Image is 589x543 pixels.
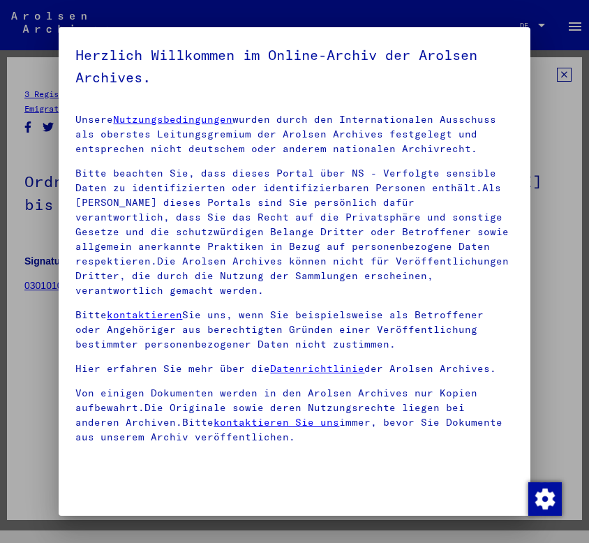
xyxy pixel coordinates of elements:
a: kontaktieren Sie uns [214,416,339,429]
a: Datenrichtlinie [270,362,364,375]
div: Zustimmung ändern [528,482,561,515]
p: Bitte Sie uns, wenn Sie beispielsweise als Betroffener oder Angehöriger aus berechtigten Gründen ... [75,308,513,352]
p: Unsere wurden durch den Internationalen Ausschuss als oberstes Leitungsgremium der Arolsen Archiv... [75,112,513,156]
a: kontaktieren [107,308,182,321]
p: Hier erfahren Sie mehr über die der Arolsen Archives. [75,362,513,376]
p: Von einigen Dokumenten werden in den Arolsen Archives nur Kopien aufbewahrt.Die Originale sowie d... [75,386,513,445]
p: Bitte beachten Sie, dass dieses Portal über NS - Verfolgte sensible Daten zu identifizierten oder... [75,166,513,298]
img: Zustimmung ändern [528,482,562,516]
h5: Herzlich Willkommen im Online-Archiv der Arolsen Archives. [75,44,513,89]
a: Nutzungsbedingungen [113,113,232,126]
